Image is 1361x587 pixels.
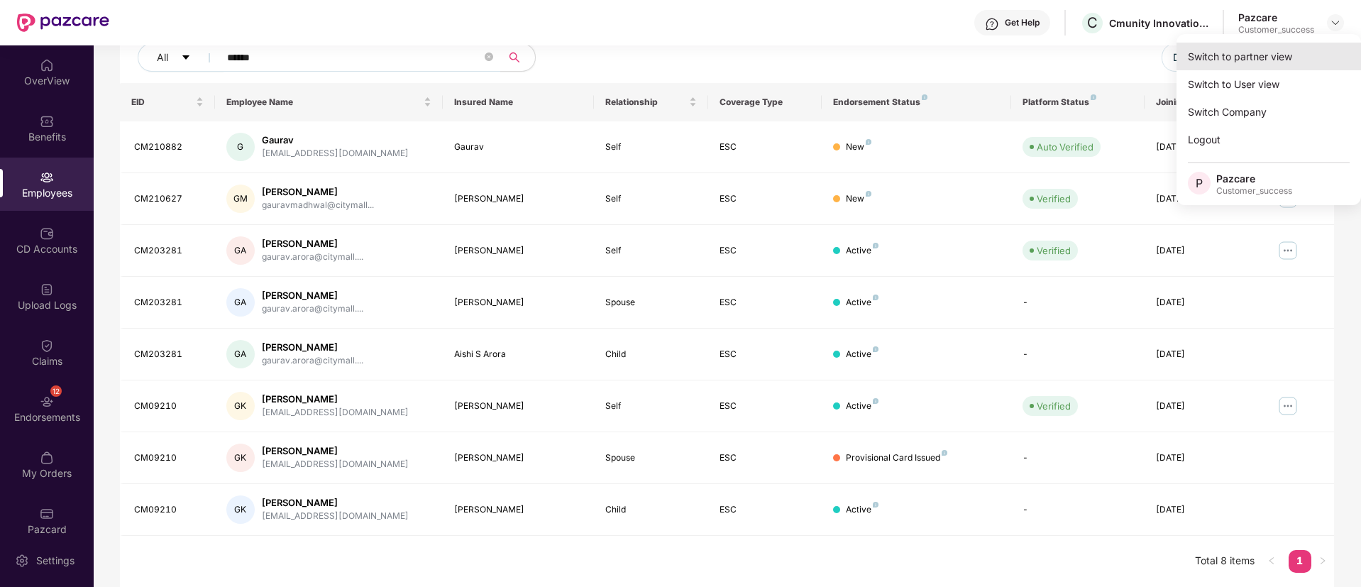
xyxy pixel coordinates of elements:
[1260,550,1283,573] button: left
[1156,244,1247,258] div: [DATE]
[181,53,191,64] span: caret-down
[262,510,409,523] div: [EMAIL_ADDRESS][DOMAIN_NAME]
[40,170,54,185] img: svg+xml;base64,PHN2ZyBpZD0iRW1wbG95ZWVzIiB4bWxucz0iaHR0cDovL3d3dy53My5vcmcvMjAwMC9zdmciIHdpZHRoPS...
[1216,185,1292,197] div: Customer_success
[605,141,696,154] div: Self
[720,244,810,258] div: ESC
[40,226,54,241] img: svg+xml;base64,PHN2ZyBpZD0iQ0RfQWNjb3VudHMiIGRhdGEtbmFtZT0iQ0QgQWNjb3VudHMiIHhtbG5zPSJodHRwOi8vd3...
[262,185,374,199] div: [PERSON_NAME]
[1037,243,1071,258] div: Verified
[1177,43,1361,70] div: Switch to partner view
[226,340,255,368] div: GA
[594,83,707,121] th: Relationship
[1087,14,1098,31] span: C
[873,295,878,300] img: svg+xml;base64,PHN2ZyB4bWxucz0iaHR0cDovL3d3dy53My5vcmcvMjAwMC9zdmciIHdpZHRoPSI4IiBoZWlnaHQ9IjgiIH...
[40,507,54,521] img: svg+xml;base64,PHN2ZyBpZD0iUGF6Y2FyZCIgeG1sbnM9Imh0dHA6Ly93d3cudzMub3JnLzIwMDAvc3ZnIiB3aWR0aD0iMj...
[262,251,363,264] div: gaurav.arora@citymall....
[157,50,168,65] span: All
[1330,17,1341,28] img: svg+xml;base64,PHN2ZyBpZD0iRHJvcGRvd24tMzJ4MzIiIHhtbG5zPSJodHRwOi8vd3d3LnczLm9yZy8yMDAwL3N2ZyIgd2...
[134,296,204,309] div: CM203281
[1311,550,1334,573] button: right
[138,43,224,72] button: Allcaret-down
[454,244,583,258] div: [PERSON_NAME]
[846,503,878,517] div: Active
[32,553,79,567] div: Settings
[1238,24,1314,35] div: Customer_success
[1023,97,1133,108] div: Platform Status
[1277,239,1299,262] img: manageButton
[134,141,204,154] div: CM210882
[1177,98,1361,126] div: Switch Company
[605,97,685,108] span: Relationship
[226,444,255,472] div: GK
[454,192,583,206] div: [PERSON_NAME]
[922,94,927,100] img: svg+xml;base64,PHN2ZyB4bWxucz0iaHR0cDovL3d3dy53My5vcmcvMjAwMC9zdmciIHdpZHRoPSI4IiBoZWlnaHQ9IjgiIH...
[942,450,947,456] img: svg+xml;base64,PHN2ZyB4bWxucz0iaHR0cDovL3d3dy53My5vcmcvMjAwMC9zdmciIHdpZHRoPSI4IiBoZWlnaHQ9IjgiIH...
[131,97,193,108] span: EID
[40,451,54,465] img: svg+xml;base64,PHN2ZyBpZD0iTXlfT3JkZXJzIiBkYXRhLW5hbWU9Ik15IE9yZGVycyIgeG1sbnM9Imh0dHA6Ly93d3cudz...
[134,192,204,206] div: CM210627
[846,192,871,206] div: New
[605,400,696,413] div: Self
[50,385,62,396] div: 12
[1156,451,1247,465] div: [DATE]
[226,133,255,161] div: G
[1216,172,1292,185] div: Pazcare
[226,495,255,524] div: GK
[262,289,363,302] div: [PERSON_NAME]
[262,302,363,316] div: gaurav.arora@citymall....
[605,296,696,309] div: Spouse
[1267,556,1276,565] span: left
[1177,126,1361,153] div: Logout
[1177,70,1361,98] div: Switch to User view
[1289,550,1311,573] li: 1
[1011,277,1144,329] td: -
[1037,399,1071,413] div: Verified
[40,58,54,72] img: svg+xml;base64,PHN2ZyBpZD0iSG9tZSIgeG1sbnM9Imh0dHA6Ly93d3cudzMub3JnLzIwMDAvc3ZnIiB3aWR0aD0iMjAiIG...
[1289,550,1311,571] a: 1
[454,400,583,413] div: [PERSON_NAME]
[262,354,363,368] div: gaurav.arora@citymall....
[720,451,810,465] div: ESC
[605,503,696,517] div: Child
[454,296,583,309] div: [PERSON_NAME]
[15,554,29,568] img: svg+xml;base64,PHN2ZyBpZD0iU2V0dGluZy0yMHgyMCIgeG1sbnM9Imh0dHA6Ly93d3cudzMub3JnLzIwMDAvc3ZnIiB3aW...
[846,296,878,309] div: Active
[720,296,810,309] div: ESC
[120,83,215,121] th: EID
[1277,395,1299,417] img: manageButton
[262,496,409,510] div: [PERSON_NAME]
[134,451,204,465] div: CM09210
[1156,296,1247,309] div: [DATE]
[262,393,409,406] div: [PERSON_NAME]
[985,17,999,31] img: svg+xml;base64,PHN2ZyBpZD0iSGVscC0zMngzMiIgeG1sbnM9Imh0dHA6Ly93d3cudzMub3JnLzIwMDAvc3ZnIiB3aWR0aD...
[215,83,443,121] th: Employee Name
[1318,556,1327,565] span: right
[833,97,1000,108] div: Endorsement Status
[1162,43,1316,72] button: Download Filtered Report
[226,97,421,108] span: Employee Name
[1109,16,1208,30] div: Cmunity Innovations Private Limited
[134,348,204,361] div: CM203281
[605,192,696,206] div: Self
[262,147,409,160] div: [EMAIL_ADDRESS][DOMAIN_NAME]
[134,503,204,517] div: CM09210
[454,348,583,361] div: Aishi S Arora
[1311,550,1334,573] li: Next Page
[1156,400,1247,413] div: [DATE]
[500,52,528,63] span: search
[443,83,595,121] th: Insured Name
[873,243,878,248] img: svg+xml;base64,PHN2ZyB4bWxucz0iaHR0cDovL3d3dy53My5vcmcvMjAwMC9zdmciIHdpZHRoPSI4IiBoZWlnaHQ9IjgiIH...
[1196,175,1203,192] span: P
[40,395,54,409] img: svg+xml;base64,PHN2ZyBpZD0iRW5kb3JzZW1lbnRzIiB4bWxucz0iaHR0cDovL3d3dy53My5vcmcvMjAwMC9zdmciIHdpZH...
[454,503,583,517] div: [PERSON_NAME]
[1091,94,1096,100] img: svg+xml;base64,PHN2ZyB4bWxucz0iaHR0cDovL3d3dy53My5vcmcvMjAwMC9zdmciIHdpZHRoPSI4IiBoZWlnaHQ9IjgiIH...
[226,236,255,265] div: GA
[454,141,583,154] div: Gaurav
[1156,348,1247,361] div: [DATE]
[262,444,409,458] div: [PERSON_NAME]
[226,185,255,213] div: GM
[226,392,255,420] div: GK
[262,458,409,471] div: [EMAIL_ADDRESS][DOMAIN_NAME]
[262,406,409,419] div: [EMAIL_ADDRESS][DOMAIN_NAME]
